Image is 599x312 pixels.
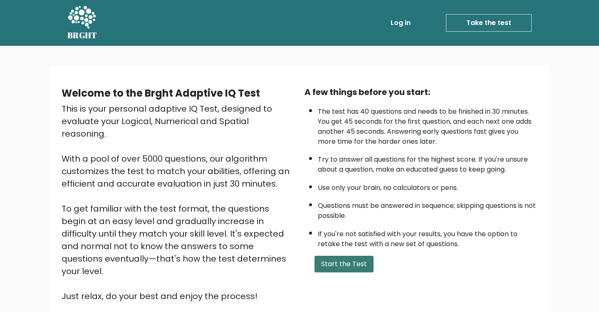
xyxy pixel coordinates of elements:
[387,15,414,31] a: Log in
[304,86,537,98] div: A few things before you start:
[318,102,537,147] li: The test has 40 questions and needs to be finished in 30 minutes. You get 45 seconds for the firs...
[67,3,97,42] a: BRGHT
[318,150,537,175] li: Try to answer all questions for the highest score. If you're unsure about a question, make an edu...
[318,179,537,193] li: Use only your brain, no calculators or pens.
[446,14,532,32] a: Take the test
[314,256,374,272] button: Start the Test
[67,30,97,40] h5: BRGHT
[62,102,295,302] div: This is your personal adaptive IQ Test, designed to evaluate your Logical, Numerical and Spatial ...
[318,197,537,221] li: Questions must be answered in sequence; skipping questions is not possible.
[62,86,260,100] b: Welcome to the Brght Adaptive IQ Test
[318,225,537,249] li: If you're not satisfied with your results, you have the option to retake the test with a new set ...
